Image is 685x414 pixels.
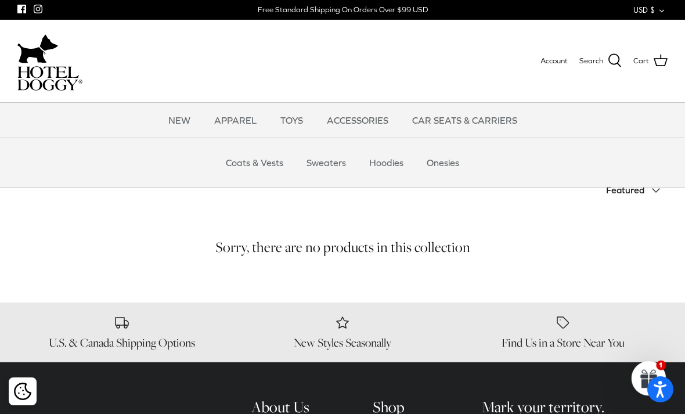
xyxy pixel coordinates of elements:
[215,145,294,180] a: Coats & Vests
[316,103,399,138] a: ACCESSORIES
[459,336,668,350] h6: Find Us in a Store Near You
[17,5,26,13] a: Facebook
[17,31,58,66] img: dog-icon.svg
[633,55,649,67] span: Cart
[9,377,37,405] div: Cookie policy
[402,103,528,138] a: CAR SEATS & CARRIERS
[606,178,668,203] button: Featured
[12,381,33,402] button: Cookie policy
[606,185,644,195] span: Featured
[633,53,668,69] a: Cart
[17,238,668,256] h5: Sorry, there are no products in this collection
[296,145,356,180] a: Sweaters
[158,103,201,138] a: NEW
[579,55,603,67] span: Search
[14,383,31,400] img: Cookie policy
[238,336,447,350] h6: New Styles Seasonally
[540,55,568,67] a: Account
[34,5,42,13] a: Instagram
[270,103,313,138] a: TOYS
[416,145,470,180] a: Onesies
[258,1,428,19] a: Free Standard Shipping On Orders Over $99 USD
[17,31,82,91] a: hoteldoggycom
[204,103,267,138] a: APPAREL
[359,145,414,180] a: Hoodies
[579,53,622,69] a: Search
[459,314,668,350] a: Find Us in a Store Near You
[17,314,226,350] a: U.S. & Canada Shipping Options
[17,336,226,350] h6: U.S. & Canada Shipping Options
[540,56,568,65] span: Account
[258,5,428,15] div: Free Standard Shipping On Orders Over $99 USD
[17,66,82,91] img: hoteldoggycom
